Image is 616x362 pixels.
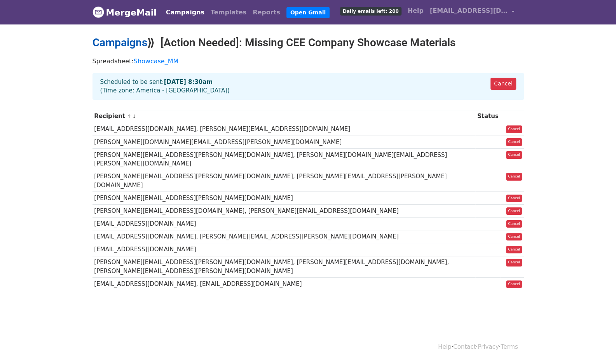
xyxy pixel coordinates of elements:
[337,3,405,19] a: Daily emails left: 200
[427,3,518,21] a: [EMAIL_ADDRESS][DOMAIN_NAME]
[506,246,522,254] a: Cancel
[92,36,147,49] a: Campaigns
[132,113,136,119] a: ↓
[92,110,475,123] th: Recipient
[438,343,451,350] a: Help
[164,78,213,85] strong: [DATE] 8:30am
[453,343,476,350] a: Contact
[506,233,522,241] a: Cancel
[92,256,475,278] td: [PERSON_NAME][EMAIL_ADDRESS][PERSON_NAME][DOMAIN_NAME], [PERSON_NAME][EMAIL_ADDRESS][DOMAIN_NAME]...
[134,57,179,65] a: Showcase_MM
[340,7,401,16] span: Daily emails left: 200
[506,138,522,146] a: Cancel
[501,343,518,350] a: Terms
[92,73,524,100] div: Scheduled to be sent: (Time zone: America - [GEOGRAPHIC_DATA])
[127,113,131,119] a: ↑
[250,5,283,20] a: Reports
[506,151,522,159] a: Cancel
[92,192,475,205] td: [PERSON_NAME][EMAIL_ADDRESS][PERSON_NAME][DOMAIN_NAME]
[478,343,499,350] a: Privacy
[506,259,522,266] a: Cancel
[92,148,475,170] td: [PERSON_NAME][EMAIL_ADDRESS][PERSON_NAME][DOMAIN_NAME], [PERSON_NAME][DOMAIN_NAME][EMAIL_ADDRESS]...
[475,110,500,123] th: Status
[92,170,475,192] td: [PERSON_NAME][EMAIL_ADDRESS][PERSON_NAME][DOMAIN_NAME], [PERSON_NAME][EMAIL_ADDRESS][PERSON_NAME]...
[506,280,522,288] a: Cancel
[506,125,522,133] a: Cancel
[163,5,208,20] a: Campaigns
[92,230,475,243] td: [EMAIL_ADDRESS][DOMAIN_NAME], [PERSON_NAME][EMAIL_ADDRESS][PERSON_NAME][DOMAIN_NAME]
[92,278,475,291] td: [EMAIL_ADDRESS][DOMAIN_NAME], [EMAIL_ADDRESS][DOMAIN_NAME]
[577,325,616,362] iframe: Chat Widget
[286,7,330,18] a: Open Gmail
[405,3,427,19] a: Help
[506,207,522,215] a: Cancel
[506,220,522,228] a: Cancel
[92,36,524,49] h2: ⟫ [Action Needed]: Missing CEE Company Showcase Materials
[92,136,475,148] td: [PERSON_NAME][DOMAIN_NAME][EMAIL_ADDRESS][PERSON_NAME][DOMAIN_NAME]
[92,205,475,218] td: [PERSON_NAME][EMAIL_ADDRESS][DOMAIN_NAME], [PERSON_NAME][EMAIL_ADDRESS][DOMAIN_NAME]
[92,6,104,18] img: MergeMail logo
[92,57,524,65] p: Spreadsheet:
[92,243,475,256] td: [EMAIL_ADDRESS][DOMAIN_NAME]
[92,4,157,21] a: MergeMail
[92,218,475,230] td: [EMAIL_ADDRESS][DOMAIN_NAME]
[92,123,475,136] td: [EMAIL_ADDRESS][DOMAIN_NAME], [PERSON_NAME][EMAIL_ADDRESS][DOMAIN_NAME]
[430,6,508,16] span: [EMAIL_ADDRESS][DOMAIN_NAME]
[506,195,522,202] a: Cancel
[506,173,522,181] a: Cancel
[490,78,516,90] a: Cancel
[208,5,250,20] a: Templates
